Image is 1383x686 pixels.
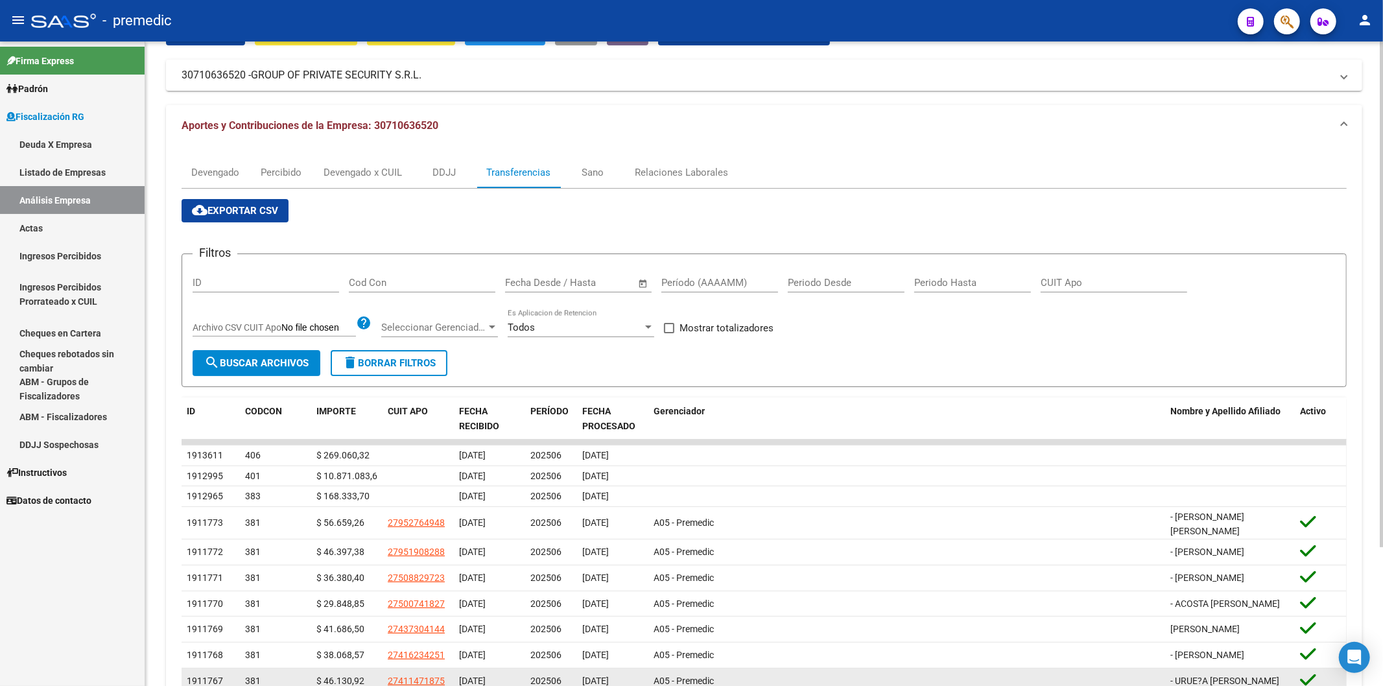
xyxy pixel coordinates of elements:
datatable-header-cell: Gerenciador [648,397,1165,440]
span: 381 [245,676,261,686]
span: [DATE] [582,517,609,528]
span: 27500741827 [388,598,445,609]
span: $ 36.380,40 [316,573,364,583]
span: GROUP OF PRIVATE SECURITY S.R.L. [251,68,421,82]
span: IMPORTE [316,406,356,416]
span: 401 [245,471,261,481]
span: [DATE] [459,471,486,481]
span: Fiscalización RG [6,110,84,124]
span: [DATE] [459,573,486,583]
span: FECHA RECIBIDO [459,406,499,431]
div: Relaciones Laborales [635,165,728,180]
span: 381 [245,598,261,609]
span: 202506 [530,676,561,686]
span: [DATE] [459,650,486,660]
button: Borrar Filtros [331,350,447,376]
span: $ 269.060,32 [316,450,370,460]
span: 202506 [530,650,561,660]
span: 202506 [530,573,561,583]
span: $ 29.848,85 [316,598,364,609]
span: [DATE] [459,624,486,634]
span: $ 10.871.083,65 [316,471,383,481]
input: End date [559,277,622,289]
datatable-header-cell: IMPORTE [311,397,383,440]
span: CUIT APO [388,406,428,416]
span: $ 56.659,26 [316,517,364,528]
span: 381 [245,517,261,528]
span: A05 - Premedic [654,676,714,686]
span: 1912965 [187,491,223,501]
span: Padrón [6,82,48,96]
span: Activo [1300,406,1326,416]
span: A05 - Premedic [654,650,714,660]
span: $ 46.130,92 [316,676,364,686]
input: Start date [505,277,547,289]
span: [PERSON_NAME] [1170,624,1240,634]
div: Devengado x CUIL [324,165,402,180]
span: 27951908288 [388,547,445,557]
span: Exportar CSV [192,205,278,217]
span: FECHA PROCESADO [582,406,635,431]
datatable-header-cell: FECHA RECIBIDO [454,397,525,440]
div: Devengado [191,165,239,180]
span: 202506 [530,471,561,481]
span: A05 - Premedic [654,624,714,634]
span: [DATE] [582,573,609,583]
span: 27437304144 [388,624,445,634]
mat-icon: help [356,315,372,331]
span: 202506 [530,450,561,460]
div: Open Intercom Messenger [1339,642,1370,673]
span: 27416234251 [388,650,445,660]
span: Nombre y Apellido Afiliado [1170,406,1281,416]
span: A05 - Premedic [654,573,714,583]
datatable-header-cell: Activo [1295,397,1347,440]
span: 406 [245,450,261,460]
span: [DATE] [582,547,609,557]
span: $ 41.686,50 [316,624,364,634]
datatable-header-cell: CODCON [240,397,285,440]
mat-icon: search [204,355,220,370]
span: - [PERSON_NAME] [PERSON_NAME] [1170,512,1244,537]
span: 1911767 [187,676,223,686]
span: [DATE] [459,491,486,501]
span: - [PERSON_NAME] [1170,547,1244,557]
span: 383 [245,491,261,501]
div: Transferencias [486,165,550,180]
span: 202506 [530,547,561,557]
h3: Filtros [193,244,237,262]
span: [DATE] [459,450,486,460]
span: 1911773 [187,517,223,528]
span: [DATE] [582,676,609,686]
span: 27411471875 [388,676,445,686]
mat-icon: delete [342,355,358,370]
button: Open calendar [636,276,651,291]
span: Aportes y Contribuciones de la Empresa: 30710636520 [182,119,438,132]
span: Seleccionar Gerenciador [381,322,486,333]
span: A05 - Premedic [654,517,714,528]
div: Sano [582,165,604,180]
span: 202506 [530,517,561,528]
span: - ACOSTA [PERSON_NAME] [1170,598,1280,609]
mat-icon: person [1357,12,1373,28]
span: Firma Express [6,54,74,68]
input: Archivo CSV CUIT Apo [281,322,356,334]
button: Exportar CSV [182,199,289,222]
datatable-header-cell: CUIT APO [383,397,454,440]
span: [DATE] [459,598,486,609]
span: 1911769 [187,624,223,634]
span: [DATE] [582,471,609,481]
span: Todos [508,322,535,333]
span: [DATE] [582,450,609,460]
datatable-header-cell: PERÍODO [525,397,577,440]
mat-expansion-panel-header: Aportes y Contribuciones de la Empresa: 30710636520 [166,105,1362,147]
span: [DATE] [459,676,486,686]
span: $ 168.333,70 [316,491,370,501]
datatable-header-cell: ID [182,397,240,440]
span: CODCON [245,406,282,416]
mat-expansion-panel-header: 30710636520 -GROUP OF PRIVATE SECURITY S.R.L. [166,60,1362,91]
span: $ 46.397,38 [316,547,364,557]
span: [DATE] [582,650,609,660]
span: Borrar Filtros [342,357,436,369]
datatable-header-cell: Nombre y Apellido Afiliado [1165,397,1295,440]
span: 202506 [530,624,561,634]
